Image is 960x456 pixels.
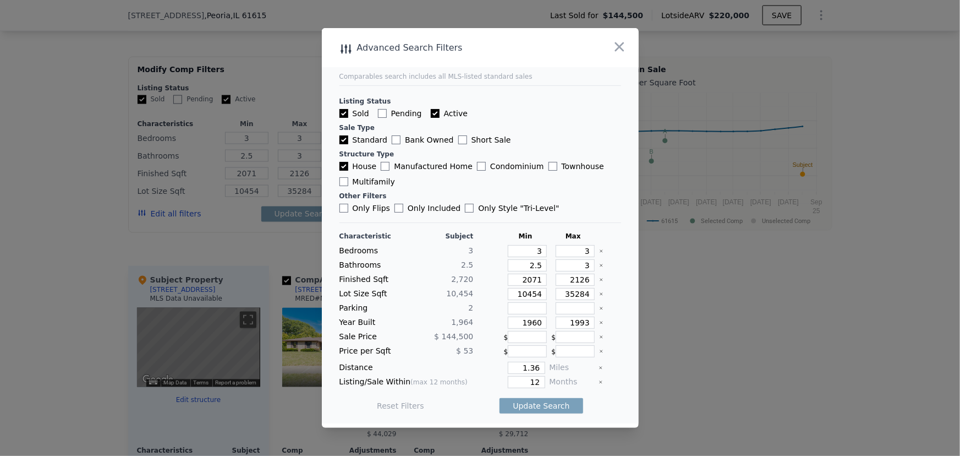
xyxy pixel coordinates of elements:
input: Only Included [394,204,403,213]
div: Bathrooms [339,259,404,272]
input: Sold [339,109,348,118]
span: 2.5 [461,260,473,269]
button: Clear [599,380,603,384]
div: Miles [550,362,594,374]
label: Sold [339,108,369,119]
label: Only Style " Tri-Level " [465,203,559,214]
button: Clear [599,306,604,311]
div: Comparables search includes all MLS-listed standard sales [339,72,621,81]
label: Manufactured Home [381,161,473,172]
label: House [339,161,377,172]
input: Short Sale [458,135,467,144]
button: Clear [599,292,604,296]
span: 10,454 [447,289,474,298]
input: Condominium [477,162,486,171]
div: Months [550,376,594,388]
span: (max 12 months) [410,378,468,386]
input: Multifamily [339,177,348,186]
button: Clear [599,249,604,253]
span: $ 144,500 [434,332,473,341]
div: Advanced Search Filters [322,40,575,56]
div: $ [552,331,595,343]
label: Pending [378,108,422,119]
div: Max [552,232,595,241]
div: Bedrooms [339,245,404,257]
input: Manufactured Home [381,162,390,171]
input: Bank Owned [392,135,401,144]
div: Structure Type [339,150,621,159]
div: Sale Price [339,331,404,343]
label: Active [431,108,468,119]
div: Parking [339,302,404,314]
input: Only Style "Tri-Level" [465,204,474,213]
input: Active [431,109,440,118]
input: Pending [378,109,387,118]
div: Price per Sqft [339,345,404,357]
button: Clear [599,321,604,325]
div: $ [552,345,595,357]
button: Reset [377,400,424,411]
label: Standard [339,134,388,145]
input: Only Flips [339,204,348,213]
input: House [339,162,348,171]
div: Subject [409,232,474,241]
input: Standard [339,135,348,144]
div: Distance [339,362,474,374]
div: Other Filters [339,192,621,200]
span: 2 [469,303,474,312]
button: Clear [599,366,603,370]
label: Only Included [394,203,460,214]
label: Multifamily [339,176,395,187]
button: Update Search [500,398,583,414]
label: Bank Owned [392,134,453,145]
div: Lot Size Sqft [339,288,404,300]
button: Clear [599,278,604,282]
label: Only Flips [339,203,391,214]
label: Short Sale [458,134,511,145]
span: 3 [469,246,474,255]
button: Clear [599,349,604,354]
div: $ [504,331,547,343]
div: Year Built [339,317,404,329]
div: Min [504,232,547,241]
div: Finished Sqft [339,274,404,286]
div: $ [504,345,547,357]
div: Sale Type [339,123,621,132]
input: Townhouse [548,162,557,171]
span: 1,964 [451,318,473,327]
button: Clear [599,263,604,268]
span: $ 53 [456,346,473,355]
div: Listing Status [339,97,621,106]
label: Condominium [477,161,544,172]
div: Listing/Sale Within [339,376,474,388]
div: Characteristic [339,232,404,241]
label: Townhouse [548,161,604,172]
button: Clear [599,335,604,339]
span: 2,720 [451,275,473,284]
